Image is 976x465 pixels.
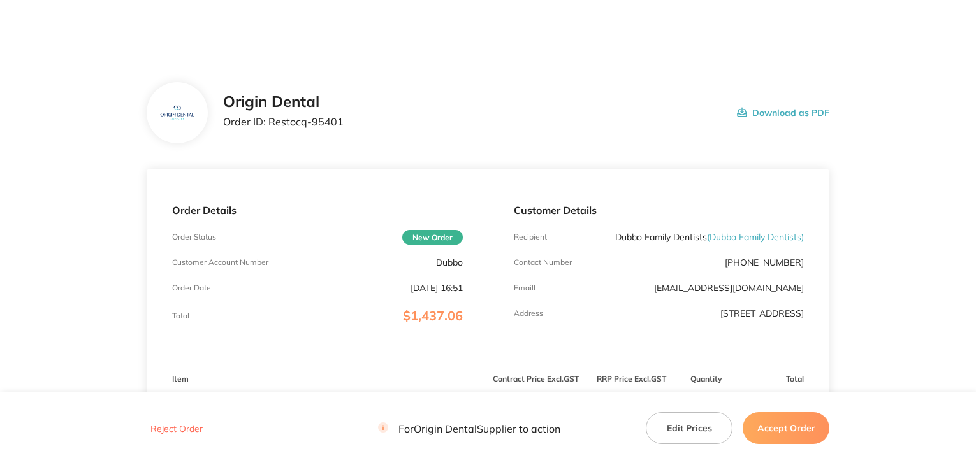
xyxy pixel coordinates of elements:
a: [EMAIL_ADDRESS][DOMAIN_NAME] [654,282,804,294]
p: Recipient [514,232,547,241]
p: Order Date [172,283,211,292]
p: Customer Account Number [172,258,268,267]
p: Emaill [514,283,535,292]
p: Dubbo Family Dentists [615,232,804,242]
img: Restocq logo [66,18,194,37]
th: RRP Price Excl. GST [584,364,680,394]
button: Reject Order [147,423,207,434]
p: Contact Number [514,258,572,267]
p: Total [172,311,189,320]
p: Customer Details [514,204,805,216]
span: New Order [402,230,463,245]
p: Order Status [172,232,216,241]
th: Quantity [680,364,734,394]
th: Total [734,364,829,394]
p: Dubbo [436,257,463,268]
button: Accept Order [743,412,829,444]
p: For Origin Dental Supplier to action [378,422,560,434]
p: [STREET_ADDRESS] [720,308,804,318]
p: [DATE] 16:51 [411,283,463,293]
p: [PHONE_NUMBER] [725,257,804,268]
p: Order ID: Restocq- 95401 [223,116,344,127]
span: $1,437.06 [403,308,463,324]
p: Address [514,309,543,318]
img: YzF0MTI4NA [156,92,198,134]
h2: Origin Dental [223,93,344,111]
th: Contract Price Excl. GST [488,364,584,394]
p: Order Details [172,204,463,216]
a: Restocq logo [66,18,194,39]
button: Edit Prices [646,412,732,444]
th: Item [147,364,488,394]
span: ( Dubbo Family Dentists ) [707,231,804,243]
button: Download as PDF [737,93,829,132]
